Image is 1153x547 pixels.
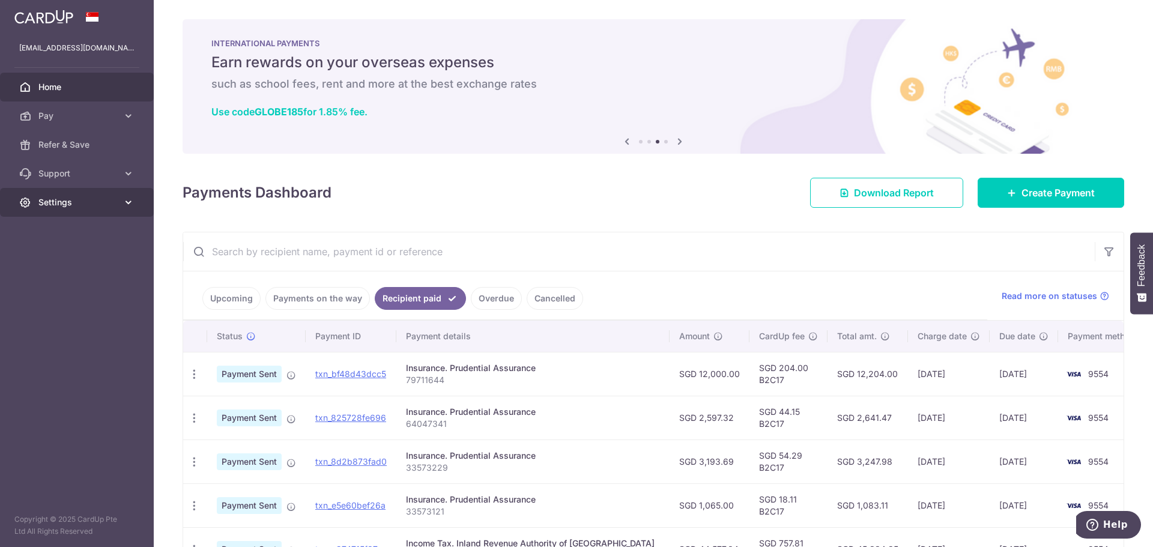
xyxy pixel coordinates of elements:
div: Insurance. Prudential Assurance [406,450,660,462]
span: 9554 [1088,456,1109,467]
img: CardUp [14,10,73,24]
p: 64047341 [406,418,660,430]
td: SGD 18.11 B2C17 [749,483,828,527]
input: Search by recipient name, payment id or reference [183,232,1095,271]
a: Upcoming [202,287,261,310]
th: Payment ID [306,321,396,352]
span: Feedback [1136,244,1147,286]
a: txn_bf48d43dcc5 [315,369,386,379]
td: SGD 54.29 B2C17 [749,440,828,483]
p: 33573121 [406,506,660,518]
a: Payments on the way [265,287,370,310]
span: CardUp fee [759,330,805,342]
span: Support [38,168,118,180]
td: [DATE] [908,352,990,396]
td: [DATE] [990,440,1058,483]
span: Charge date [918,330,967,342]
td: SGD 204.00 B2C17 [749,352,828,396]
td: SGD 12,000.00 [670,352,749,396]
td: SGD 2,641.47 [828,396,908,440]
div: Insurance. Prudential Assurance [406,494,660,506]
a: Download Report [810,178,963,208]
span: 9554 [1088,369,1109,379]
p: [EMAIL_ADDRESS][DOMAIN_NAME] [19,42,135,54]
div: Insurance. Prudential Assurance [406,406,660,418]
a: txn_e5e60bef26a [315,500,386,510]
p: INTERNATIONAL PAYMENTS [211,38,1095,48]
span: Download Report [854,186,934,200]
span: Read more on statuses [1002,290,1097,302]
span: Refer & Save [38,139,118,151]
a: Use codeGLOBE185for 1.85% fee. [211,106,368,118]
h6: such as school fees, rent and more at the best exchange rates [211,77,1095,91]
div: Insurance. Prudential Assurance [406,362,660,374]
img: Bank Card [1062,498,1086,513]
img: Bank Card [1062,455,1086,469]
a: Recipient paid [375,287,466,310]
span: Total amt. [837,330,877,342]
td: [DATE] [990,396,1058,440]
th: Payment details [396,321,670,352]
td: [DATE] [908,483,990,527]
span: Pay [38,110,118,122]
span: Amount [679,330,710,342]
td: SGD 2,597.32 [670,396,749,440]
td: SGD 12,204.00 [828,352,908,396]
p: 79711644 [406,374,660,386]
td: [DATE] [990,483,1058,527]
th: Payment method [1058,321,1149,352]
span: Payment Sent [217,497,282,514]
img: Bank Card [1062,411,1086,425]
span: Create Payment [1021,186,1095,200]
a: txn_8d2b873fad0 [315,456,387,467]
iframe: Opens a widget where you can find more information [1076,511,1141,541]
a: Read more on statuses [1002,290,1109,302]
span: Home [38,81,118,93]
img: International Payment Banner [183,19,1124,154]
td: SGD 1,083.11 [828,483,908,527]
a: Create Payment [978,178,1124,208]
h5: Earn rewards on your overseas expenses [211,53,1095,72]
a: Overdue [471,287,522,310]
span: Payment Sent [217,409,282,426]
td: SGD 3,247.98 [828,440,908,483]
span: Status [217,330,243,342]
td: [DATE] [908,396,990,440]
span: Settings [38,196,118,208]
span: 9554 [1088,413,1109,423]
td: [DATE] [908,440,990,483]
span: 9554 [1088,500,1109,510]
p: 33573229 [406,462,660,474]
img: Bank Card [1062,367,1086,381]
button: Feedback - Show survey [1130,232,1153,314]
a: Cancelled [527,287,583,310]
td: SGD 1,065.00 [670,483,749,527]
b: GLOBE185 [255,106,303,118]
td: SGD 3,193.69 [670,440,749,483]
h4: Payments Dashboard [183,182,331,204]
td: SGD 44.15 B2C17 [749,396,828,440]
td: [DATE] [990,352,1058,396]
span: Due date [999,330,1035,342]
a: txn_825728fe696 [315,413,386,423]
span: Payment Sent [217,366,282,382]
span: Payment Sent [217,453,282,470]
